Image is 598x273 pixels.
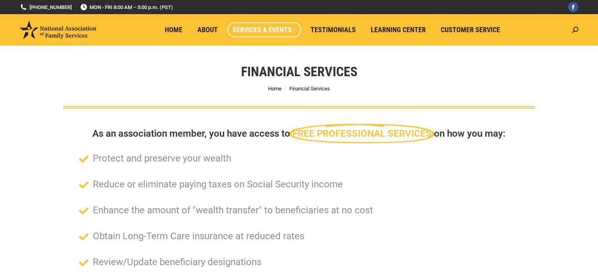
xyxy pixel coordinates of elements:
[91,177,343,191] span: Reduce or eliminate paying taxes on Social Security income
[268,86,282,92] a: Home
[311,26,356,34] span: Testimonials
[20,21,96,39] img: National Association of Family Services
[435,22,506,37] a: Customer Service
[568,2,578,12] a: Facebook page opens in new window
[92,128,290,139] span: As an association member, you have access to
[192,22,223,37] a: About
[91,255,261,269] span: Review/Update beneficiary designations
[365,22,431,37] a: Learning Center
[371,26,426,34] span: Learning Center
[165,26,182,34] span: Home
[91,151,231,165] span: Protect and preserve your wealth
[434,128,506,139] span: on how you may:
[159,22,188,37] a: Home
[305,22,361,37] a: Testimonials
[241,63,357,80] h1: Financial Services
[289,86,330,92] span: Financial Services
[91,229,304,243] span: Obtain Long-Term Care insurance at reduced rates
[20,4,72,11] a: [PHONE_NUMBER]
[233,26,296,34] span: Services & Events
[293,128,432,139] span: FREE PROFESSIONAL SERVICES
[197,26,218,34] span: About
[91,203,373,217] span: Enhance the amount of "wealth transfer" to beneficiaries at no cost
[441,26,500,34] span: Customer Service
[80,4,173,11] span: MON - FRI 8:00 AM – 5:00 p.m. (PST)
